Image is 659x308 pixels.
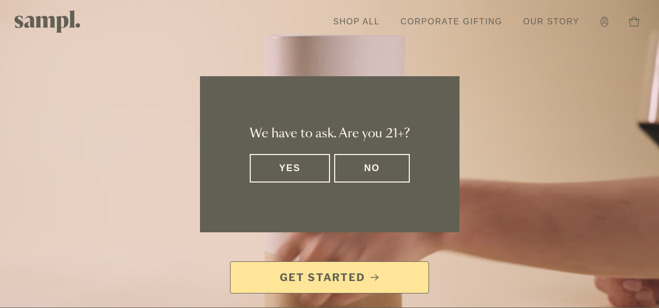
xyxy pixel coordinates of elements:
[395,10,508,33] a: Corporate Gifting
[328,10,385,33] a: Shop All
[15,10,81,33] img: Sampl logo
[230,261,429,293] a: Get Started
[280,270,365,285] span: Get Started
[518,10,585,33] a: Our Story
